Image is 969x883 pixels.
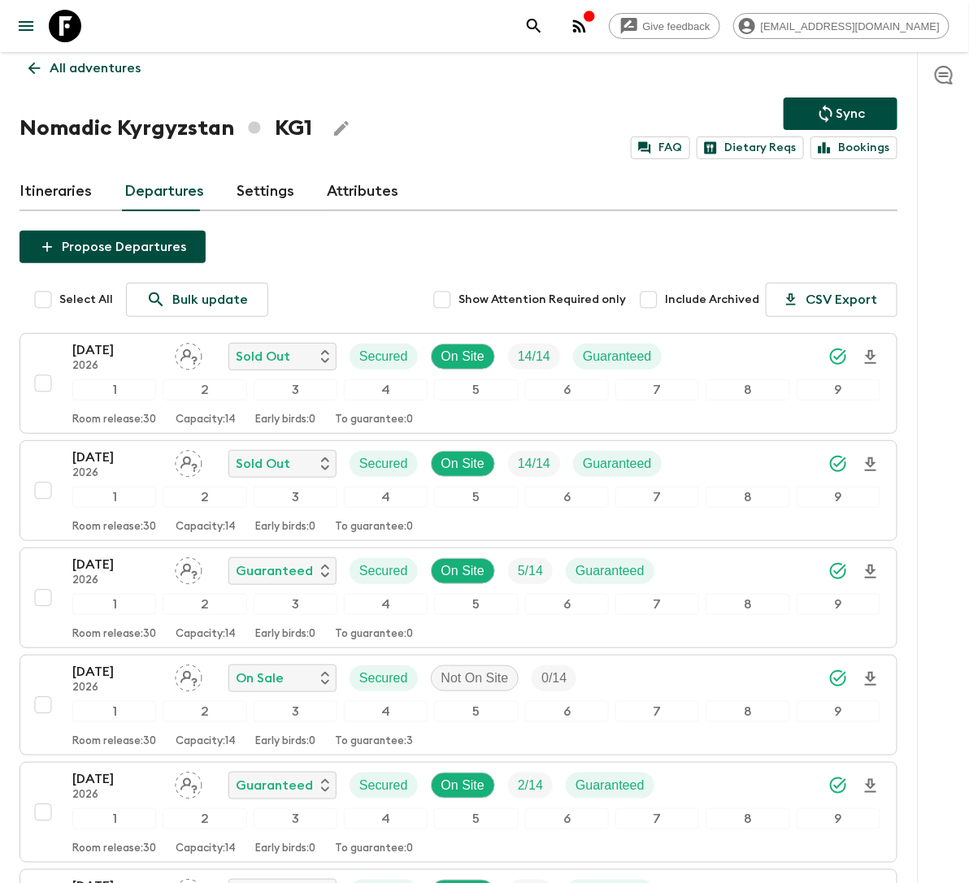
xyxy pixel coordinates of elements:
svg: Download Onboarding [861,562,880,582]
div: 6 [525,808,609,829]
div: 6 [525,487,609,508]
div: On Site [431,344,495,370]
div: 4 [344,379,428,400]
div: 8 [706,701,789,722]
svg: Download Onboarding [861,777,880,796]
p: Guaranteed [236,561,313,581]
div: 7 [615,808,699,829]
span: Give feedback [634,20,719,32]
p: Sold Out [236,454,290,474]
p: 2026 [72,467,162,480]
div: 9 [797,594,880,615]
p: 2 / 14 [518,776,543,795]
div: 3 [254,594,337,615]
div: Secured [350,665,418,691]
p: Secured [359,776,408,795]
button: CSV Export [766,283,897,317]
p: Bulk update [172,290,248,309]
p: 2026 [72,360,162,373]
svg: Synced Successfully [828,776,848,795]
p: To guarantee: 0 [335,521,413,534]
p: Secured [359,454,408,474]
p: All adventures [50,58,141,78]
div: 4 [344,594,428,615]
div: 5 [434,487,518,508]
a: Bookings [810,136,897,159]
p: [DATE] [72,340,162,360]
div: 6 [525,379,609,400]
p: 5 / 14 [518,561,543,581]
div: 8 [706,379,789,400]
p: On Site [441,561,484,581]
button: Propose Departures [20,231,206,263]
button: [DATE]2026Assign pack leaderOn SaleSecuredNot On SiteTrip Fill123456789Room release:30Capacity:14... [20,655,897,755]
a: Departures [124,172,204,211]
div: Trip Fill [508,773,553,799]
div: 9 [797,379,880,400]
div: 3 [254,379,337,400]
div: Not On Site [431,665,519,691]
p: Guaranteed [583,454,652,474]
p: To guarantee: 0 [335,413,413,426]
a: Give feedback [609,13,720,39]
div: On Site [431,558,495,584]
p: Guaranteed [576,561,645,581]
a: All adventures [20,52,150,84]
button: Edit Adventure Title [325,112,358,145]
div: 9 [797,487,880,508]
button: [DATE]2026Assign pack leaderSold OutSecuredOn SiteTrip FillGuaranteed123456789Room release:30Capa... [20,440,897,541]
p: 2026 [72,574,162,587]
p: Room release: 30 [72,842,156,855]
div: 7 [615,379,699,400]
div: 9 [797,701,880,722]
p: On Sale [236,669,284,688]
div: Trip Fill [508,558,553,584]
span: Select All [59,292,113,308]
span: Show Attention Required only [458,292,626,308]
div: Trip Fill [508,344,560,370]
div: 2 [163,487,246,508]
div: 6 [525,594,609,615]
div: 2 [163,379,246,400]
span: Assign pack leader [175,455,202,468]
svg: Download Onboarding [861,669,880,689]
a: FAQ [631,136,690,159]
svg: Synced Successfully [828,347,848,366]
p: Capacity: 14 [176,628,236,641]
p: Early birds: 0 [255,842,315,855]
div: Trip Fill [508,451,560,477]
p: On Site [441,454,484,474]
p: Capacity: 14 [176,735,236,748]
div: 4 [344,487,428,508]
p: Room release: 30 [72,413,156,426]
div: 1 [72,594,156,615]
div: Secured [350,344,418,370]
div: 8 [706,594,789,615]
div: 8 [706,487,789,508]
div: 5 [434,379,518,400]
div: Secured [350,558,418,584]
p: Guaranteed [236,776,313,795]
p: Room release: 30 [72,735,156,748]
button: [DATE]2026Assign pack leaderGuaranteedSecuredOn SiteTrip FillGuaranteed123456789Room release:30Ca... [20,548,897,648]
p: Sync [836,104,865,123]
div: 5 [434,594,518,615]
p: [DATE] [72,555,162,574]
p: 14 / 14 [518,347,550,366]
div: 1 [72,808,156,829]
p: [DATE] [72,448,162,467]
div: 8 [706,808,789,829]
p: Early birds: 0 [255,628,315,641]
svg: Download Onboarding [861,348,880,367]
div: On Site [431,451,495,477]
p: Room release: 30 [72,521,156,534]
p: 0 / 14 [541,669,567,688]
p: Early birds: 0 [255,735,315,748]
div: 5 [434,701,518,722]
p: Room release: 30 [72,628,156,641]
p: Guaranteed [583,347,652,366]
p: Capacity: 14 [176,842,236,855]
p: [DATE] [72,769,162,789]
div: 7 [615,701,699,722]
div: 7 [615,487,699,508]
